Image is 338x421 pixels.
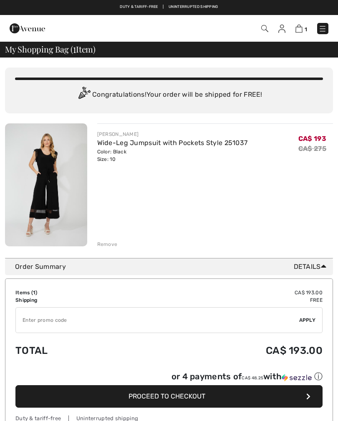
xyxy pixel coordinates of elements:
[5,123,87,246] img: Wide-Leg Jumpsuit with Pockets Style 251037
[97,241,118,248] div: Remove
[15,262,330,272] div: Order Summary
[97,139,248,147] a: Wide-Leg Jumpsuit with Pockets Style 251037
[10,20,45,37] img: 1ère Avenue
[129,392,205,400] span: Proceed to Checkout
[16,308,299,333] input: Promo code
[172,371,323,382] div: or 4 payments of with
[295,25,303,33] img: Shopping Bag
[15,87,323,103] div: Congratulations! Your order will be shipped for FREE!
[76,87,92,103] img: Congratulation2.svg
[295,23,307,33] a: 1
[298,145,326,153] s: CA$ 275
[261,25,268,32] img: Search
[318,25,327,33] img: Menu
[278,25,285,33] img: My Info
[10,24,45,32] a: 1ère Avenue
[298,135,326,143] span: CA$ 193
[282,374,312,381] img: Sezzle
[127,296,323,304] td: Free
[242,376,263,381] span: CA$ 48.25
[15,336,127,365] td: Total
[299,316,316,324] span: Apply
[73,43,76,54] span: 1
[294,262,330,272] span: Details
[15,296,127,304] td: Shipping
[127,336,323,365] td: CA$ 193.00
[97,148,248,163] div: Color: Black Size: 10
[15,371,323,385] div: or 4 payments ofCA$ 48.25withSezzle Click to learn more about Sezzle
[15,289,127,296] td: Items ( )
[127,289,323,296] td: CA$ 193.00
[5,45,96,53] span: My Shopping Bag ( Item)
[15,385,323,408] button: Proceed to Checkout
[33,290,35,296] span: 1
[305,26,307,33] span: 1
[97,130,248,138] div: [PERSON_NAME]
